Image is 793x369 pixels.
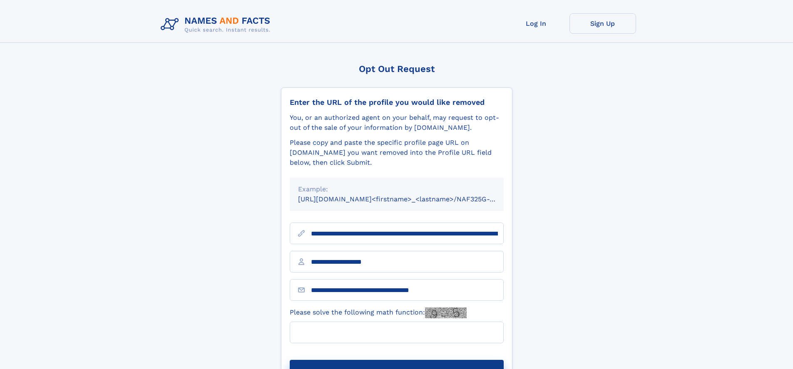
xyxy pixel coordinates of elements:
[157,13,277,36] img: Logo Names and Facts
[290,307,467,318] label: Please solve the following math function:
[569,13,636,34] a: Sign Up
[298,184,495,194] div: Example:
[290,138,504,168] div: Please copy and paste the specific profile page URL on [DOMAIN_NAME] you want removed into the Pr...
[290,113,504,133] div: You, or an authorized agent on your behalf, may request to opt-out of the sale of your informatio...
[281,64,512,74] div: Opt Out Request
[503,13,569,34] a: Log In
[298,195,520,203] small: [URL][DOMAIN_NAME]<firstname>_<lastname>/NAF325G-xxxxxxxx
[290,98,504,107] div: Enter the URL of the profile you would like removed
